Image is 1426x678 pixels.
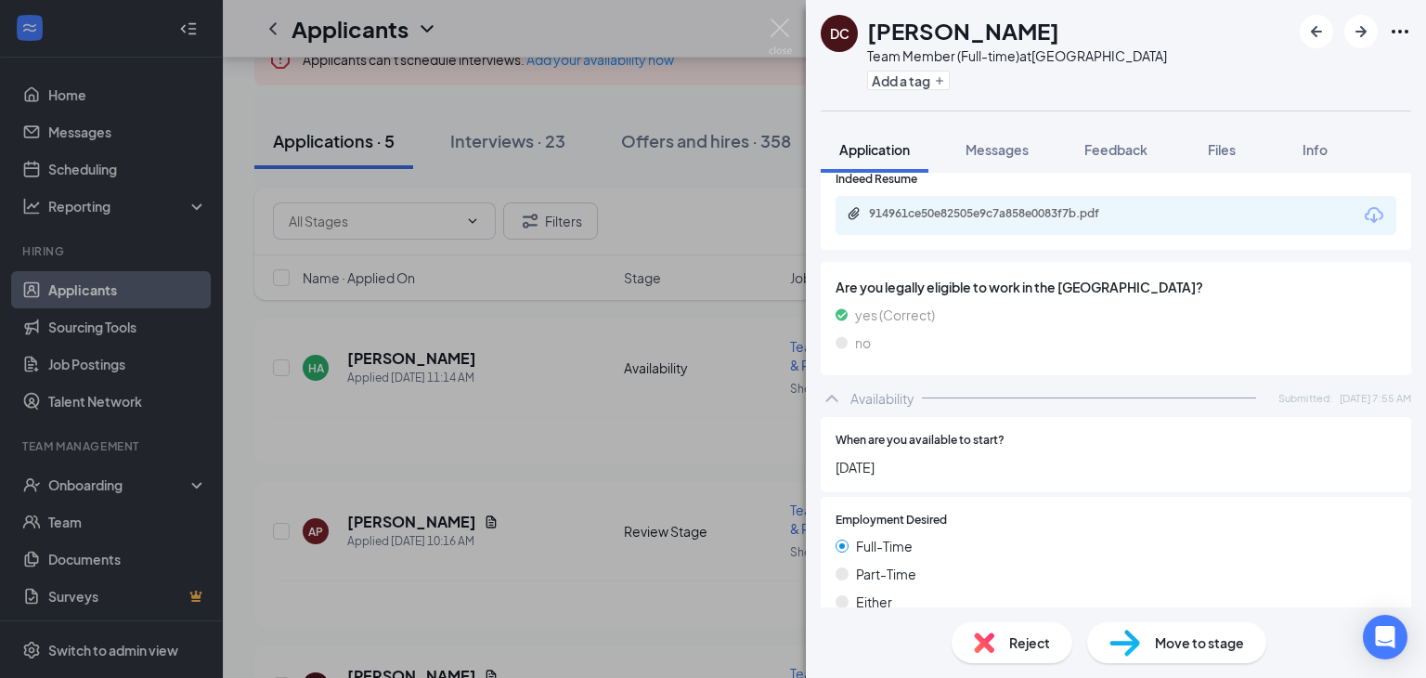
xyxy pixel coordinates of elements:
[1084,141,1147,158] span: Feedback
[856,564,916,584] span: Part-Time
[836,277,1396,297] span: Are you legally eligible to work in the [GEOGRAPHIC_DATA]?
[1278,390,1332,406] span: Submitted:
[821,387,843,410] svg: ChevronUp
[836,512,947,529] span: Employment Desired
[836,457,1396,477] span: [DATE]
[1350,20,1372,43] svg: ArrowRight
[867,15,1059,46] h1: [PERSON_NAME]
[934,75,945,86] svg: Plus
[856,592,892,612] span: Either
[966,141,1029,158] span: Messages
[1155,632,1244,653] span: Move to stage
[1344,15,1378,48] button: ArrowRight
[1340,390,1411,406] span: [DATE] 7:55 AM
[1389,20,1411,43] svg: Ellipses
[867,71,950,90] button: PlusAdd a tag
[836,432,1005,450] span: When are you available to start?
[839,141,910,158] span: Application
[867,46,1167,65] div: Team Member (Full-time) at [GEOGRAPHIC_DATA]
[1208,141,1236,158] span: Files
[869,206,1129,221] div: 914961ce50e82505e9c7a858e0083f7b.pdf
[830,24,849,43] div: DC
[855,332,871,353] span: no
[836,171,917,189] span: Indeed Resume
[847,206,1147,224] a: Paperclip914961ce50e82505e9c7a858e0083f7b.pdf
[847,206,862,221] svg: Paperclip
[850,389,914,408] div: Availability
[1305,20,1328,43] svg: ArrowLeftNew
[855,305,935,325] span: yes (Correct)
[856,536,913,556] span: Full-Time
[1303,141,1328,158] span: Info
[1363,204,1385,227] svg: Download
[1363,615,1407,659] div: Open Intercom Messenger
[1300,15,1333,48] button: ArrowLeftNew
[1009,632,1050,653] span: Reject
